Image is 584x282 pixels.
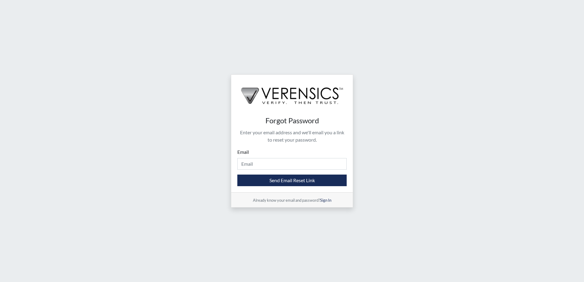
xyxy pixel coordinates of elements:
[253,198,331,203] small: Already know your email and password?
[237,148,249,156] label: Email
[237,175,347,186] button: Send Email Reset Link
[237,116,347,125] h4: Forgot Password
[237,158,347,170] input: Email
[237,129,347,143] p: Enter your email address and we'll email you a link to reset your password.
[320,198,331,203] a: Sign In
[231,75,353,110] img: logo-wide-black.2aad4157.png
